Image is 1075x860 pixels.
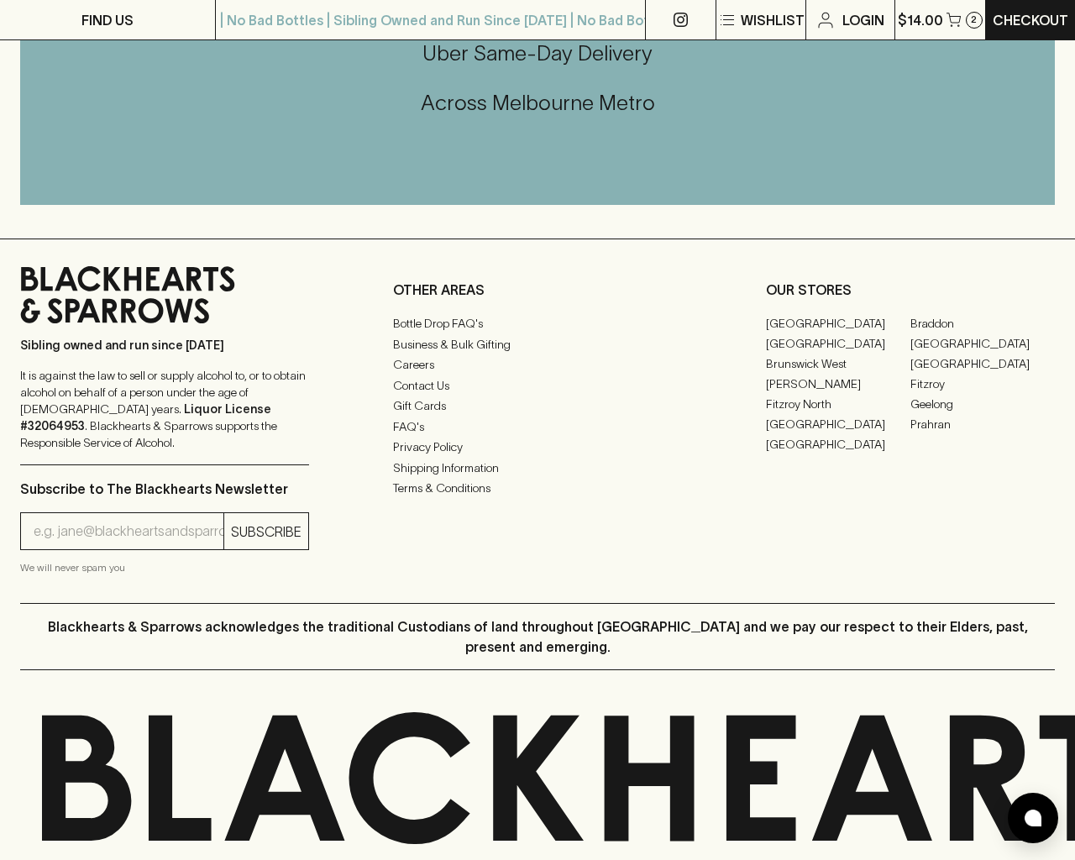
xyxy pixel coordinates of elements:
[1025,810,1041,826] img: bubble-icon
[393,375,682,396] a: Contact Us
[20,89,1055,117] h5: Across Melbourne Metro
[910,374,1055,394] a: Fitzroy
[33,616,1042,657] p: Blackhearts & Sparrows acknowledges the traditional Custodians of land throughout [GEOGRAPHIC_DAT...
[20,367,309,451] p: It is against the law to sell or supply alcohol to, or to obtain alcohol on behalf of a person un...
[224,513,308,549] button: SUBSCRIBE
[993,10,1068,30] p: Checkout
[971,15,977,24] p: 2
[910,333,1055,354] a: [GEOGRAPHIC_DATA]
[766,414,910,434] a: [GEOGRAPHIC_DATA]
[393,479,682,499] a: Terms & Conditions
[910,313,1055,333] a: Braddon
[20,559,309,576] p: We will never spam you
[766,354,910,374] a: Brunswick West
[741,10,805,30] p: Wishlist
[766,313,910,333] a: [GEOGRAPHIC_DATA]
[766,374,910,394] a: [PERSON_NAME]
[393,314,682,334] a: Bottle Drop FAQ's
[842,10,884,30] p: Login
[393,280,682,300] p: OTHER AREAS
[20,39,1055,67] h5: Uber Same-Day Delivery
[393,334,682,354] a: Business & Bulk Gifting
[766,280,1055,300] p: OUR STORES
[910,414,1055,434] a: Prahran
[393,417,682,437] a: FAQ's
[393,355,682,375] a: Careers
[20,479,309,499] p: Subscribe to The Blackhearts Newsletter
[910,354,1055,374] a: [GEOGRAPHIC_DATA]
[20,337,309,354] p: Sibling owned and run since [DATE]
[898,10,943,30] p: $14.00
[766,333,910,354] a: [GEOGRAPHIC_DATA]
[766,434,910,454] a: [GEOGRAPHIC_DATA]
[393,396,682,417] a: Gift Cards
[81,10,134,30] p: FIND US
[910,394,1055,414] a: Geelong
[393,438,682,458] a: Privacy Policy
[231,522,302,542] p: SUBSCRIBE
[34,518,223,545] input: e.g. jane@blackheartsandsparrows.com.au
[393,458,682,478] a: Shipping Information
[766,394,910,414] a: Fitzroy North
